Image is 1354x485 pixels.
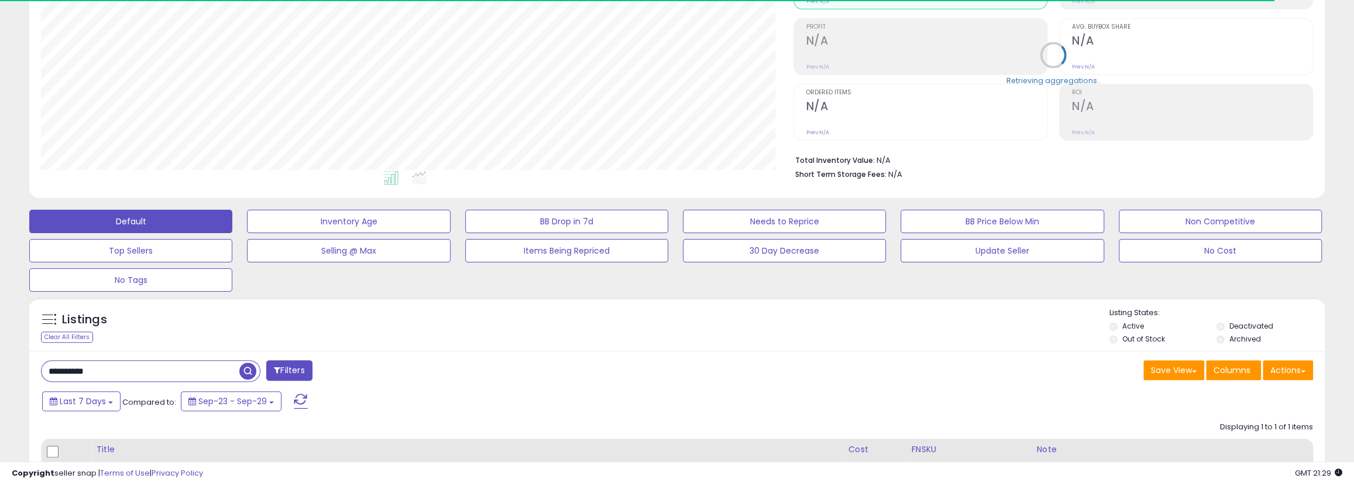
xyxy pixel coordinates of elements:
[29,268,232,292] button: No Tags
[198,395,267,407] span: Sep-23 - Sep-29
[62,312,107,328] h5: Listings
[1119,239,1322,262] button: No Cost
[1122,321,1144,331] label: Active
[465,210,668,233] button: BB Drop in 7d
[122,397,176,408] span: Compared to:
[42,391,121,411] button: Last 7 Days
[465,239,668,262] button: Items Being Repriced
[1229,334,1261,344] label: Archived
[29,210,232,233] button: Default
[100,467,150,479] a: Terms of Use
[901,210,1104,233] button: BB Price Below Min
[152,467,203,479] a: Privacy Policy
[1036,443,1308,456] div: Note
[96,443,838,456] div: Title
[1006,75,1100,86] div: Retrieving aggregations..
[1220,422,1313,433] div: Displaying 1 to 1 of 1 items
[1122,334,1165,344] label: Out of Stock
[1109,308,1325,319] p: Listing States:
[1143,360,1204,380] button: Save View
[848,443,901,456] div: Cost
[1295,467,1342,479] span: 2025-10-7 21:29 GMT
[911,443,1026,456] div: FNSKU
[1214,364,1250,376] span: Columns
[29,239,232,262] button: Top Sellers
[901,239,1104,262] button: Update Seller
[266,360,312,381] button: Filters
[1263,360,1313,380] button: Actions
[1229,321,1273,331] label: Deactivated
[41,332,93,343] div: Clear All Filters
[247,210,450,233] button: Inventory Age
[1119,210,1322,233] button: Non Competitive
[12,468,203,479] div: seller snap | |
[683,210,886,233] button: Needs to Reprice
[683,239,886,262] button: 30 Day Decrease
[1206,360,1261,380] button: Columns
[12,467,54,479] strong: Copyright
[60,395,106,407] span: Last 7 Days
[247,239,450,262] button: Selling @ Max
[181,391,281,411] button: Sep-23 - Sep-29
